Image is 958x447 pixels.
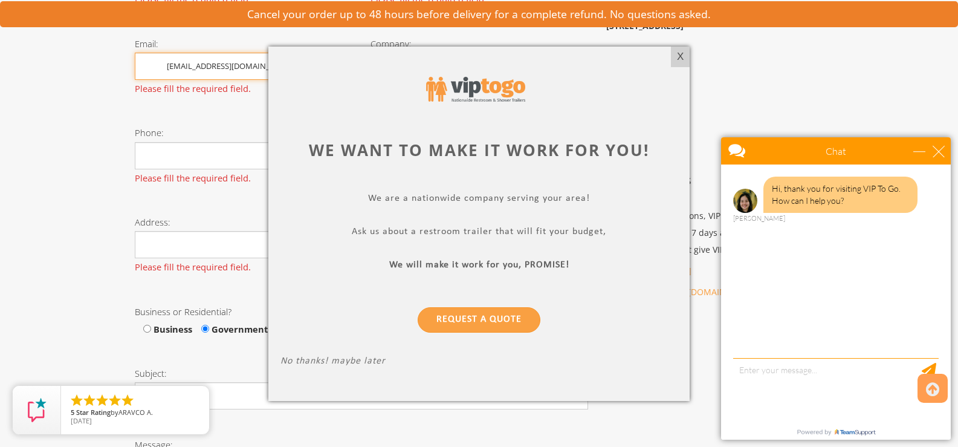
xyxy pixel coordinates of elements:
[280,139,678,161] div: We want to make it work for you!
[76,408,111,417] span: Star Rating
[120,393,135,408] li: 
[671,47,690,67] div: X
[108,393,122,408] li: 
[82,393,97,408] li: 
[280,356,678,370] p: No thanks! maybe later
[118,408,153,417] span: ARAVCO A.
[426,77,525,102] img: viptogo logo
[389,260,569,270] b: We will make it work for you, PROMISE!
[70,393,84,408] li: 
[280,226,678,240] p: Ask us about a restroom trailer that will fit your budget,
[418,307,540,333] a: Request a Quote
[714,130,958,447] iframe: Live Chat Box
[95,393,109,408] li: 
[71,408,74,417] span: 5
[71,409,199,417] span: by
[25,398,49,422] img: Review Rating
[71,416,92,425] span: [DATE]
[280,193,678,207] p: We are a nationwide company serving your area!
